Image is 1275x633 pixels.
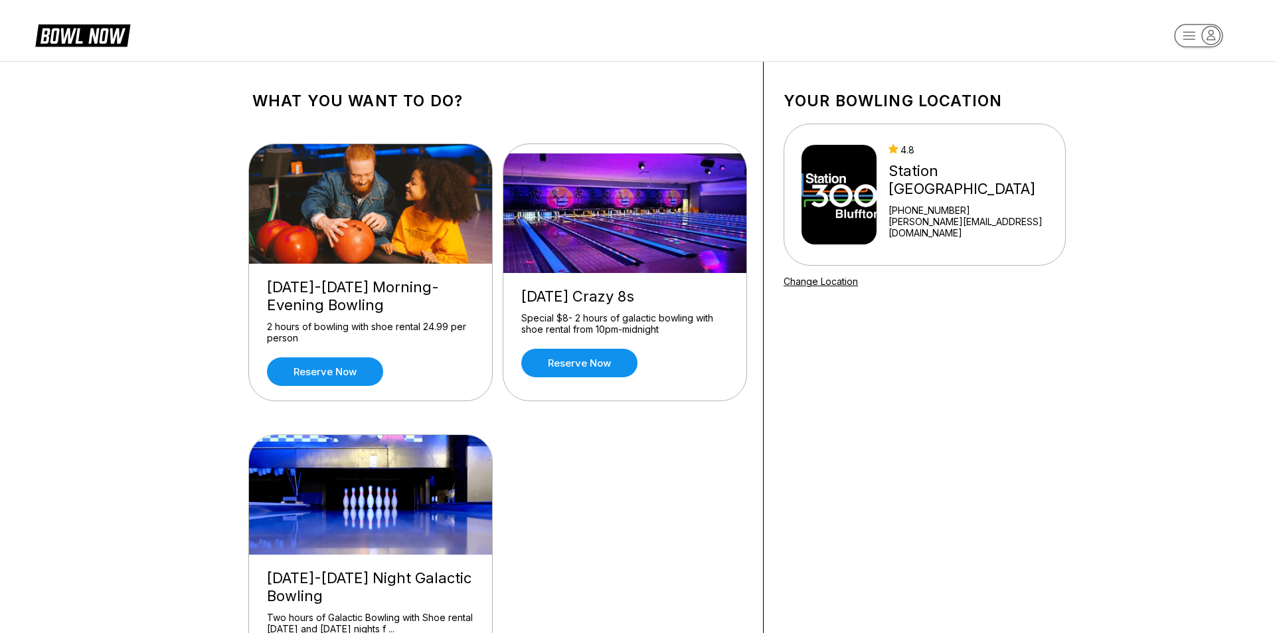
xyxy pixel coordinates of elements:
div: Special $8- 2 hours of galactic bowling with shoe rental from 10pm-midnight [521,312,728,335]
div: [PHONE_NUMBER] [889,205,1060,216]
a: Reserve now [521,349,637,377]
a: Reserve now [267,357,383,386]
div: 2 hours of bowling with shoe rental 24.99 per person [267,321,474,344]
div: [DATE]-[DATE] Morning-Evening Bowling [267,278,474,314]
a: [PERSON_NAME][EMAIL_ADDRESS][DOMAIN_NAME] [889,216,1060,238]
div: Station [GEOGRAPHIC_DATA] [889,162,1060,198]
div: 4.8 [889,144,1060,155]
div: [DATE] Crazy 8s [521,288,728,306]
img: Thursday Crazy 8s [503,153,748,273]
img: Friday-Saturday Night Galactic Bowling [249,435,493,555]
div: [DATE]-[DATE] Night Galactic Bowling [267,569,474,605]
h1: Your bowling location [784,92,1066,110]
img: Friday-Sunday Morning-Evening Bowling [249,144,493,264]
a: Change Location [784,276,858,287]
h1: What you want to do? [252,92,743,110]
img: Station 300 Bluffton [802,145,877,244]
